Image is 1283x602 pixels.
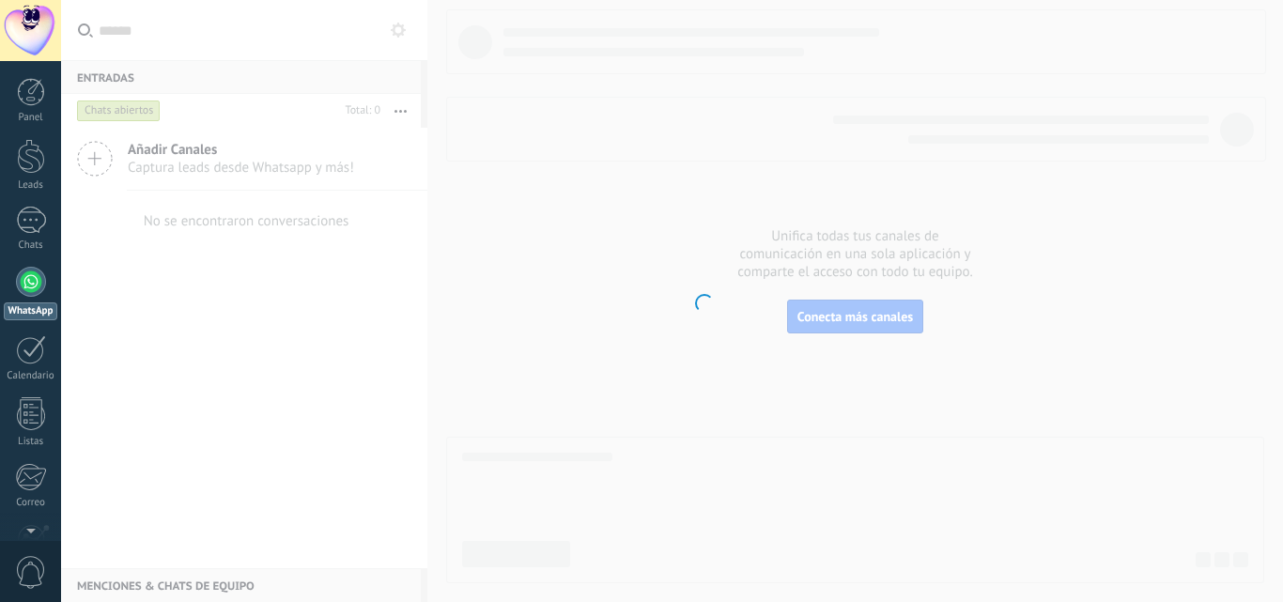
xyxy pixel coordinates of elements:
[4,370,58,382] div: Calendario
[4,179,58,192] div: Leads
[4,239,58,252] div: Chats
[4,497,58,509] div: Correo
[4,112,58,124] div: Panel
[4,302,57,320] div: WhatsApp
[4,436,58,448] div: Listas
